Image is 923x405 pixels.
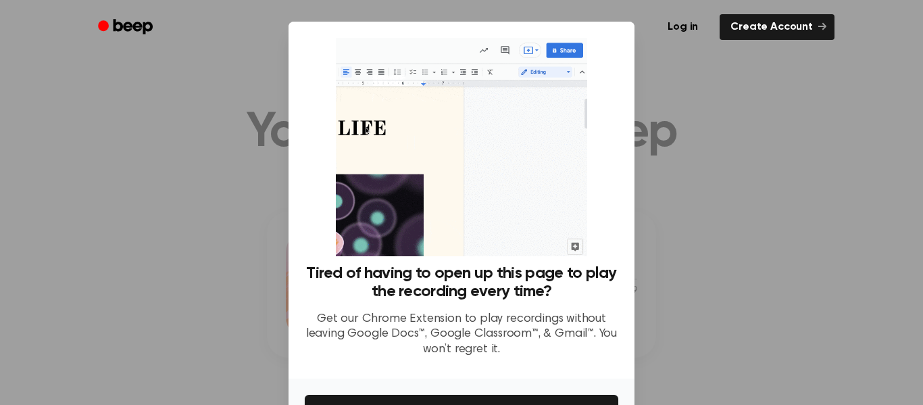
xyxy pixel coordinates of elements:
[336,38,587,256] img: Beep extension in action
[305,264,618,301] h3: Tired of having to open up this page to play the recording every time?
[654,11,712,43] a: Log in
[720,14,834,40] a: Create Account
[305,312,618,358] p: Get our Chrome Extension to play recordings without leaving Google Docs™, Google Classroom™, & Gm...
[89,14,165,41] a: Beep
